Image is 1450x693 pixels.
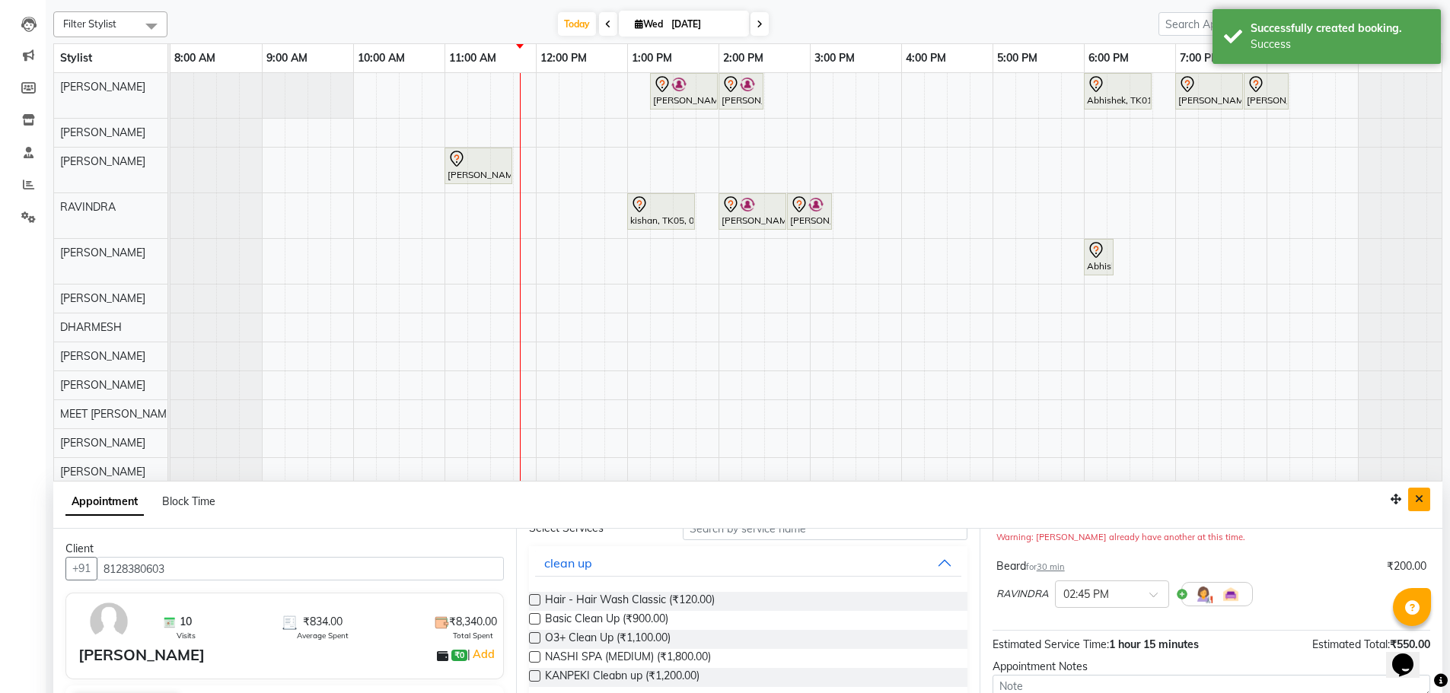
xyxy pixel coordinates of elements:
img: Interior.png [1222,585,1240,603]
div: Select Services [518,520,671,536]
span: 1 hour 15 minutes [1109,637,1199,651]
span: DHARMESH [60,320,122,334]
div: clean up [544,554,592,572]
span: Average Spent [297,630,349,641]
span: 10 [180,614,192,630]
div: [PERSON_NAME] [78,644,205,666]
span: ₹8,340.00 [449,614,497,630]
a: 7:00 PM [1176,47,1224,69]
span: [PERSON_NAME] [60,154,145,168]
span: Wed [631,18,667,30]
iframe: chat widget [1386,632,1435,678]
small: Warning: [PERSON_NAME] already have another at this time. [996,532,1245,542]
span: [PERSON_NAME] [60,378,145,392]
img: avatar [87,599,131,644]
a: 2:00 PM [719,47,767,69]
button: +91 [65,557,97,580]
div: [PERSON_NAME], TK06, 02:00 PM-02:45 PM, Hair Cut [DEMOGRAPHIC_DATA] [720,196,785,227]
span: [PERSON_NAME] [60,436,145,450]
span: Basic Clean Up (₹900.00) [545,611,668,630]
div: Successfully created booking. [1251,21,1429,37]
span: Stylist [60,51,92,65]
span: KANPEKI Cleabn up (₹1,200.00) [545,668,700,687]
a: 11:00 AM [445,47,500,69]
button: Close [1408,488,1430,511]
div: [PERSON_NAME], TK02, 07:45 PM-08:15 PM, [PERSON_NAME] [1245,75,1287,107]
div: [PERSON_NAME], TK03, 02:00 PM-02:30 PM, [PERSON_NAME] [720,75,762,107]
div: Success [1251,37,1429,52]
a: 3:00 PM [811,47,859,69]
a: 10:00 AM [354,47,409,69]
div: [PERSON_NAME], TK06, 02:45 PM-03:15 PM, [PERSON_NAME] [789,196,830,227]
span: ₹0 [451,650,467,662]
span: MEET [PERSON_NAME] [60,407,176,421]
div: [PERSON_NAME], TK04, 11:00 AM-11:45 AM, Hair Cut [DEMOGRAPHIC_DATA] [446,150,511,182]
a: 9:00 AM [263,47,311,69]
a: 8:00 AM [170,47,219,69]
span: RAVINDRA [60,200,116,214]
span: Today [558,12,596,36]
img: Hairdresser.png [1194,585,1213,603]
small: for [1026,561,1065,572]
a: 6:00 PM [1085,47,1133,69]
span: Total Spent [453,630,493,641]
span: O3+ Clean Up (₹1,100.00) [545,630,671,649]
button: clean up [535,549,961,577]
span: Filter Stylist [63,17,116,30]
a: 12:00 PM [537,47,591,69]
span: Block Time [162,494,215,508]
span: Visits [177,630,196,641]
div: [PERSON_NAME], TK02, 07:00 PM-07:45 PM, Hair Cut [DEMOGRAPHIC_DATA] [1177,75,1241,107]
span: ₹834.00 [303,614,343,630]
div: ₹200.00 [1387,558,1426,574]
span: [PERSON_NAME] [60,349,145,363]
input: Search by Name/Mobile/Email/Code [97,557,504,580]
span: [PERSON_NAME] [60,80,145,94]
span: Hair - Hair Wash Classic (₹120.00) [545,592,715,611]
div: Beard [996,558,1065,574]
span: Estimated Total: [1312,637,1390,651]
span: [PERSON_NAME] [60,291,145,305]
span: [PERSON_NAME] [60,126,145,139]
div: [PERSON_NAME], TK03, 01:15 PM-02:00 PM, Hair Cut [DEMOGRAPHIC_DATA] [652,75,716,107]
a: 5:00 PM [993,47,1041,69]
input: 2025-09-03 [667,13,743,36]
span: Appointment [65,488,144,516]
span: | [467,645,497,663]
span: [PERSON_NAME] [60,246,145,259]
a: Add [470,645,497,663]
a: 4:00 PM [902,47,950,69]
span: Estimated Service Time: [993,637,1109,651]
span: NASHI SPA (MEDIUM) (₹1,800.00) [545,649,711,668]
div: kishan, TK05, 01:00 PM-01:45 PM, Hair Cut [DEMOGRAPHIC_DATA] [629,196,693,227]
div: Appointment Notes [993,659,1430,675]
input: Search Appointment [1158,12,1292,36]
a: 1:00 PM [628,47,676,69]
span: [PERSON_NAME] [60,465,145,478]
span: RAVINDRA [996,587,1049,602]
span: 30 min [1037,561,1065,572]
div: Abhishek, TK01, 06:00 PM-06:20 PM, Threding (Eyebrow/Uperlips/ Chain/Neck/FoeHead/Jawline/SideLock) [1085,241,1112,273]
input: Search by service name [683,517,967,540]
div: Abhishek, TK01, 06:00 PM-06:45 PM, Hair Cut [DEMOGRAPHIC_DATA] [1085,75,1150,107]
div: Client [65,541,504,557]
